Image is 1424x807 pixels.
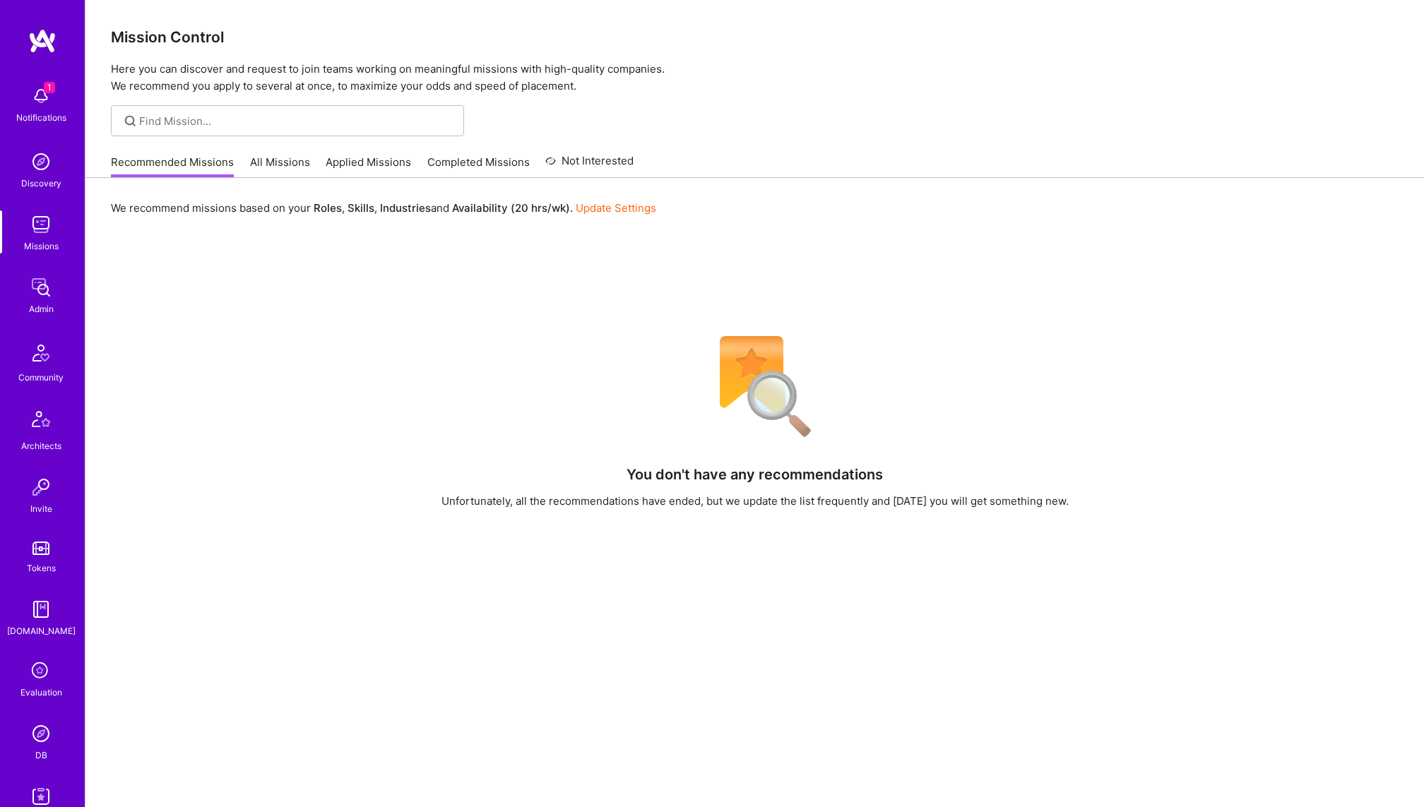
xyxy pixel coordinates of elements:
[250,155,310,178] a: All Missions
[28,658,54,685] i: icon SelectionTeam
[348,201,374,215] b: Skills
[27,273,55,301] img: admin teamwork
[695,327,815,447] img: No Results
[24,405,58,438] img: Architects
[21,176,61,191] div: Discovery
[576,201,656,215] a: Update Settings
[427,155,530,178] a: Completed Missions
[28,28,57,54] img: logo
[111,61,1399,95] p: Here you can discover and request to join teams working on meaningful missions with high-quality ...
[627,466,883,483] h4: You don't have any recommendations
[32,542,49,555] img: tokens
[27,210,55,239] img: teamwork
[122,113,138,129] i: icon SearchGrey
[24,239,59,253] div: Missions
[545,153,634,178] a: Not Interested
[16,110,66,125] div: Notifications
[18,370,64,385] div: Community
[111,28,1399,46] h3: Mission Control
[27,148,55,176] img: discovery
[314,201,342,215] b: Roles
[35,748,47,763] div: DB
[111,201,656,215] p: We recommend missions based on your , , and .
[24,336,58,370] img: Community
[29,301,54,316] div: Admin
[21,438,61,453] div: Architects
[7,623,76,638] div: [DOMAIN_NAME]
[44,82,55,93] span: 1
[20,685,62,700] div: Evaluation
[27,719,55,748] img: Admin Search
[452,201,570,215] b: Availability (20 hrs/wk)
[380,201,431,215] b: Industries
[27,82,55,110] img: bell
[139,114,453,128] input: Find Mission...
[30,501,52,516] div: Invite
[27,561,56,575] div: Tokens
[441,494,1069,508] div: Unfortunately, all the recommendations have ended, but we update the list frequently and [DATE] y...
[27,595,55,623] img: guide book
[326,155,411,178] a: Applied Missions
[27,473,55,501] img: Invite
[111,155,234,178] a: Recommended Missions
